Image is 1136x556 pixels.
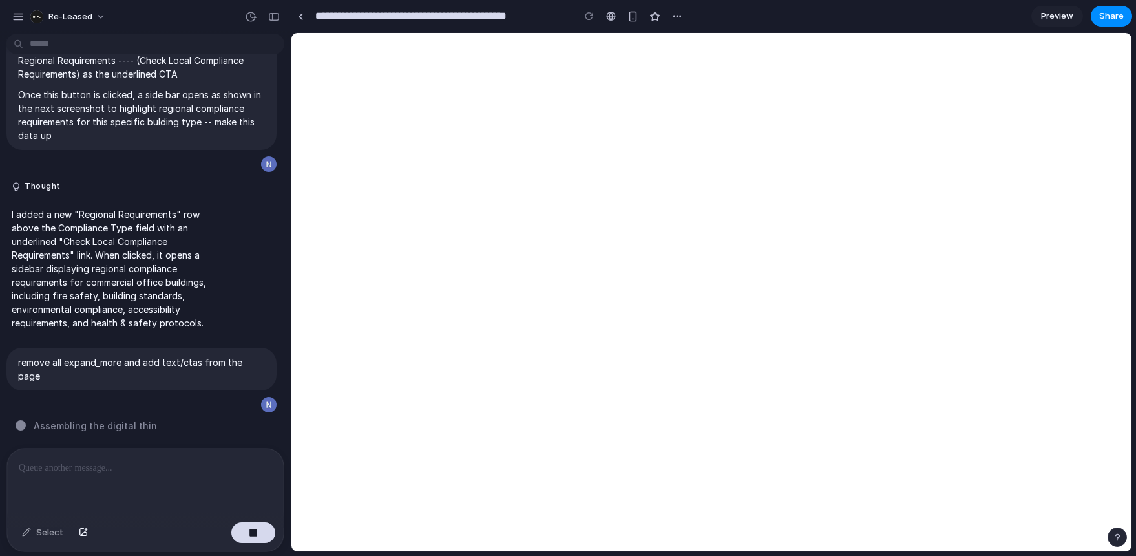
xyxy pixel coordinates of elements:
p: Regional Requirements ---- (Check Local Compliance Requirements) as the underlined CTA [18,54,265,81]
span: Assembling the digital thin [34,419,157,433]
a: Preview [1031,6,1083,27]
p: remove all expand_more and add text/ctas from the page [18,356,265,383]
p: Once this button is clicked, a side bar opens as shown in the next screenshot to highlight region... [18,88,265,142]
span: Re-Leased [48,10,92,23]
p: I added a new "Regional Requirements" row above the Compliance Type field with an underlined "Che... [12,208,227,330]
span: Share [1099,10,1124,23]
button: Share [1091,6,1132,27]
button: Re-Leased [25,6,112,27]
span: Preview [1041,10,1073,23]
